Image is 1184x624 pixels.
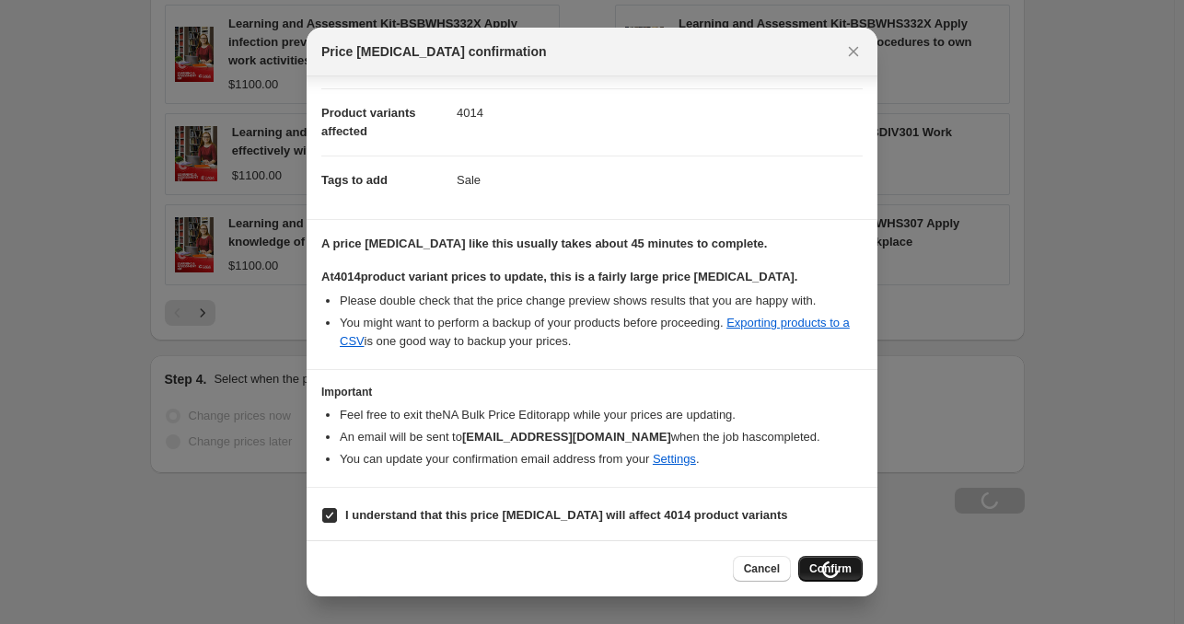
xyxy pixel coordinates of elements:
[462,430,671,444] b: [EMAIL_ADDRESS][DOMAIN_NAME]
[340,292,863,310] li: Please double check that the price change preview shows results that you are happy with.
[744,561,780,576] span: Cancel
[321,42,547,61] span: Price [MEDICAL_DATA] confirmation
[340,314,863,351] li: You might want to perform a backup of your products before proceeding. is one good way to backup ...
[321,270,797,283] b: At 4014 product variant prices to update, this is a fairly large price [MEDICAL_DATA].
[321,106,416,138] span: Product variants affected
[340,450,863,468] li: You can update your confirmation email address from your .
[321,385,863,399] h3: Important
[733,556,791,582] button: Cancel
[321,237,767,250] b: A price [MEDICAL_DATA] like this usually takes about 45 minutes to complete.
[340,428,863,446] li: An email will be sent to when the job has completed .
[653,452,696,466] a: Settings
[340,316,850,348] a: Exporting products to a CSV
[457,88,863,137] dd: 4014
[457,156,863,204] dd: Sale
[345,508,788,522] b: I understand that this price [MEDICAL_DATA] will affect 4014 product variants
[321,173,388,187] span: Tags to add
[340,406,863,424] li: Feel free to exit the NA Bulk Price Editor app while your prices are updating.
[841,39,866,64] button: Close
